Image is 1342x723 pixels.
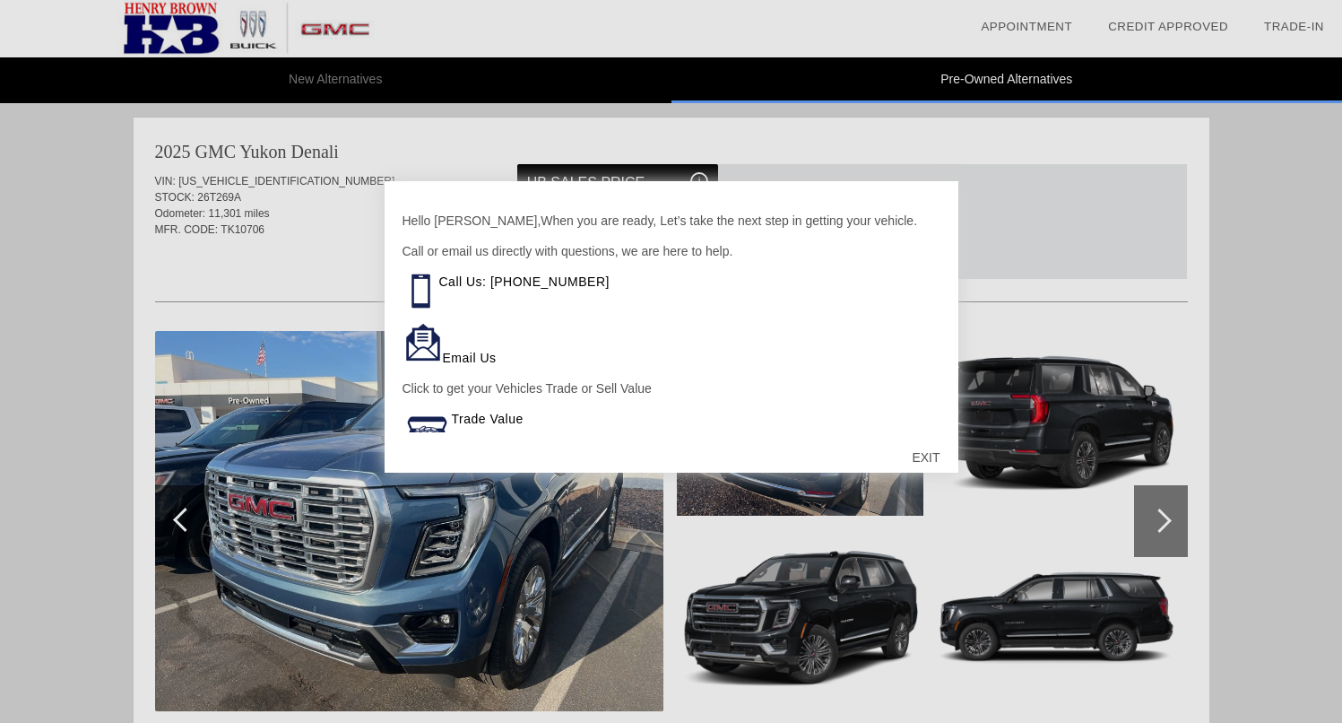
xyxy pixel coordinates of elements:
a: Call Us: [PHONE_NUMBER] [439,274,610,289]
p: Call or email us directly with questions, we are here to help. [403,242,940,260]
a: Trade-In [1264,20,1324,33]
a: Trade Value [452,412,524,426]
p: Hello [PERSON_NAME],When you are ready, Let’s take the next step in getting your vehicle. [403,212,940,230]
div: EXIT [894,431,957,484]
a: Credit Approved [1108,20,1228,33]
p: Click to get your Vehicles Trade or Sell Value [403,379,940,397]
a: Appointment [981,20,1072,33]
img: Email Icon [403,322,443,362]
a: Email Us [443,351,497,365]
